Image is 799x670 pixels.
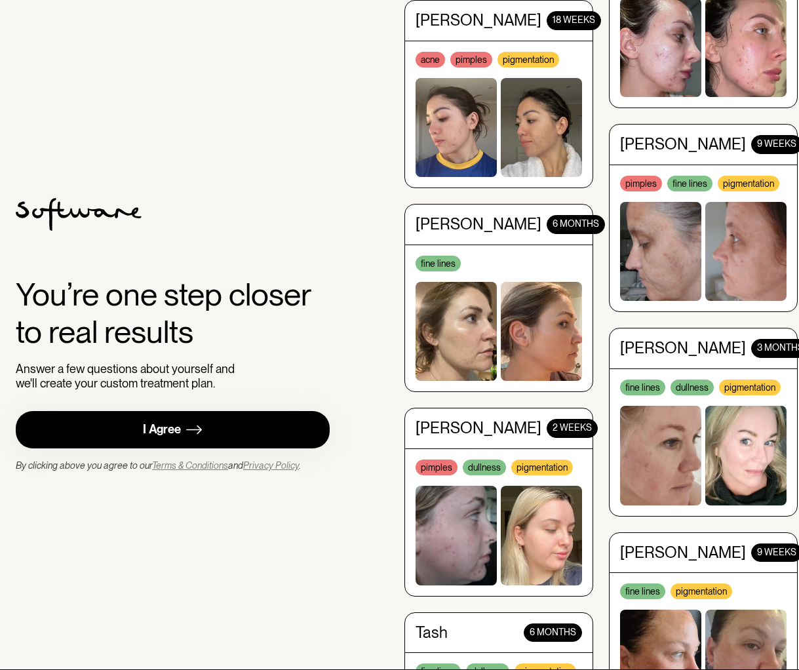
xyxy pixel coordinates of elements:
[547,416,598,435] div: 2 WEEKS
[450,49,492,64] div: pimples
[547,212,605,231] div: 6 months
[667,172,712,188] div: fine lines
[416,416,541,435] div: [PERSON_NAME]
[547,8,601,27] div: 18 WEEKS
[620,377,665,393] div: fine lines
[511,457,573,473] div: pigmentation
[152,460,228,471] a: Terms & Conditions
[718,172,779,188] div: pigmentation
[416,212,541,231] div: [PERSON_NAME]
[416,8,541,27] div: [PERSON_NAME]
[719,377,781,393] div: pigmentation
[416,252,461,268] div: fine lines
[671,377,714,393] div: dullness
[671,581,732,597] div: pigmentation
[620,336,746,355] div: [PERSON_NAME]
[143,422,181,437] div: I Agree
[16,411,330,448] a: I Agree
[463,457,506,473] div: dullness
[497,49,559,64] div: pigmentation
[416,457,458,473] div: pimples
[620,540,746,559] div: [PERSON_NAME]
[16,362,241,390] div: Answer a few questions about yourself and we'll create your custom treatment plan.
[620,172,662,188] div: pimples
[16,276,330,351] div: You’re one step closer to real results
[416,49,445,64] div: acne
[416,620,448,639] div: Tash
[16,459,301,472] div: By clicking above you agree to our and .
[243,460,299,471] a: Privacy Policy
[620,581,665,597] div: fine lines
[524,620,582,639] div: 6 MONTHS
[620,132,746,151] div: [PERSON_NAME]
